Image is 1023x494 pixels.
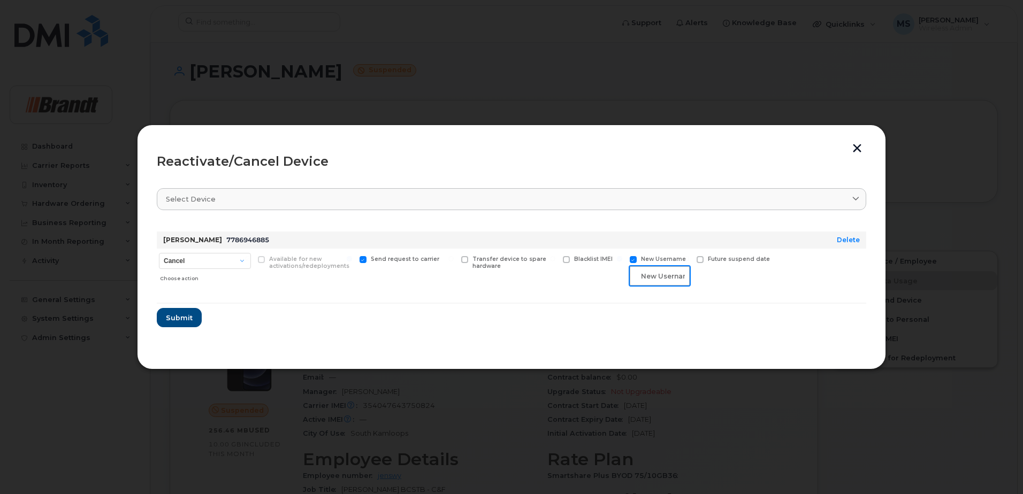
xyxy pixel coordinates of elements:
[226,236,269,244] span: 7786946885
[160,270,251,283] div: Choose action
[157,188,866,210] a: Select device
[574,256,613,263] span: Blacklist IMEI
[448,256,454,261] input: Transfer device to spare hardware
[371,256,439,263] span: Send request to carrier
[472,256,546,269] span: Transfer device to spare hardware
[550,256,555,261] input: Blacklist IMEI
[269,256,349,269] span: Available for new activations/redeployments
[157,308,202,327] button: Submit
[245,256,250,261] input: Available for new activations/redeployments
[708,256,770,263] span: Future suspend date
[166,194,216,204] span: Select device
[166,313,193,323] span: Submit
[630,266,690,285] input: New Username
[617,256,622,261] input: New Username
[157,155,866,168] div: Reactivate/Cancel Device
[684,256,689,261] input: Future suspend date
[163,236,222,244] strong: [PERSON_NAME]
[837,236,860,244] a: Delete
[347,256,352,261] input: Send request to carrier
[641,256,686,263] span: New Username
